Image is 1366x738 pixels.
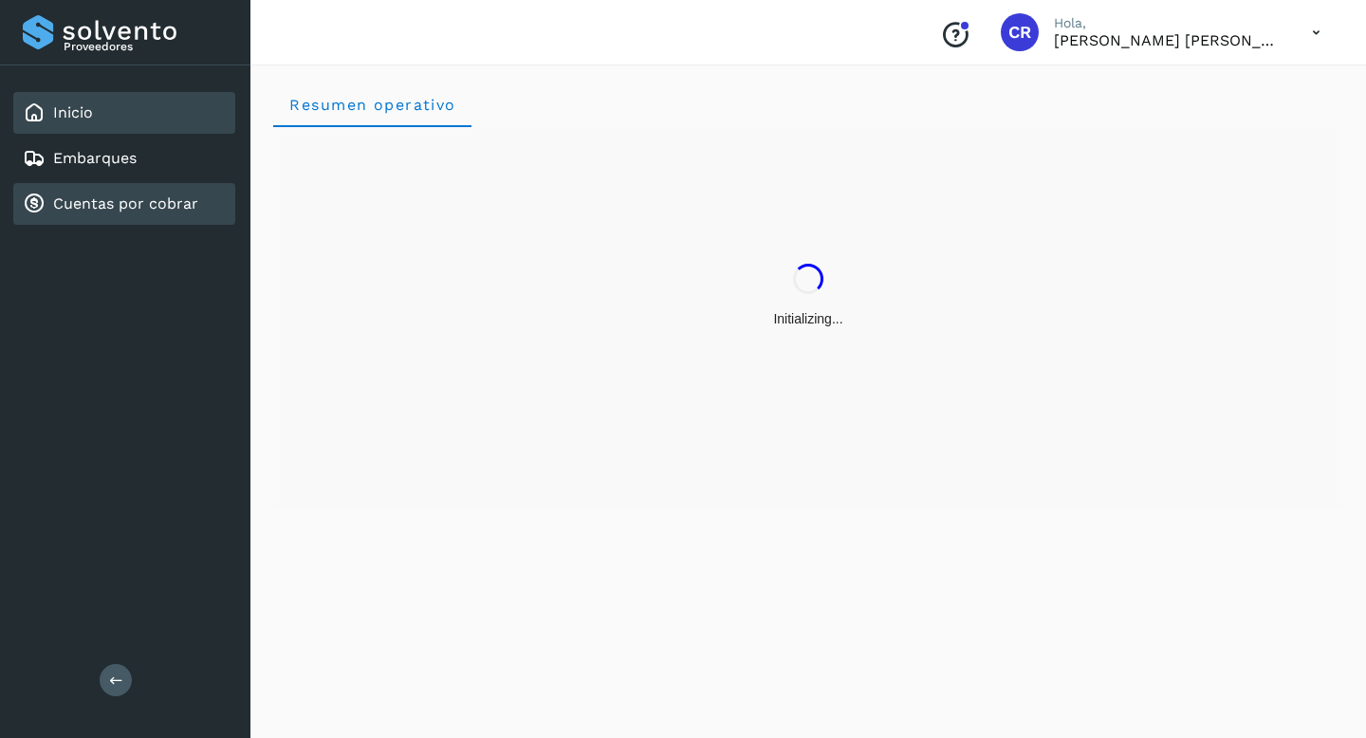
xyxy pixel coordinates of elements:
p: Hola, [1054,15,1282,31]
a: Cuentas por cobrar [53,194,198,212]
div: Inicio [13,92,235,134]
p: CARLOS RODOLFO BELLI PEDRAZA [1054,31,1282,49]
span: Resumen operativo [288,96,456,114]
a: Embarques [53,149,137,167]
div: Cuentas por cobrar [13,183,235,225]
p: Proveedores [64,40,228,53]
div: Embarques [13,138,235,179]
a: Inicio [53,103,93,121]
